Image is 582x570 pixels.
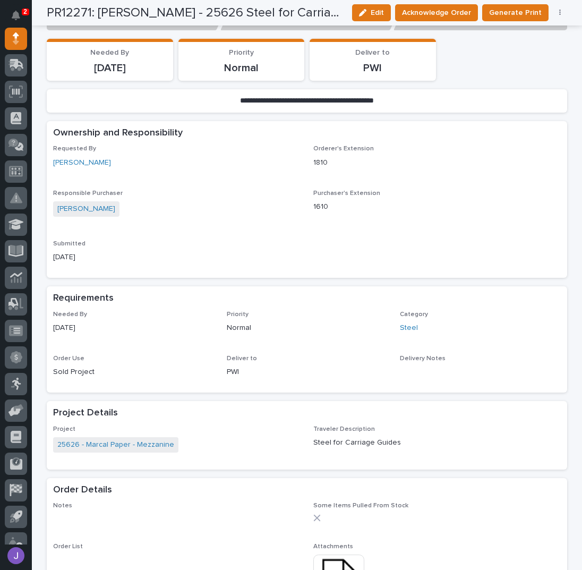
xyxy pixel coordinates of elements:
[313,190,380,197] span: Purchaser's Extension
[185,62,298,74] p: Normal
[400,355,446,362] span: Delivery Notes
[227,355,257,362] span: Deliver to
[395,4,478,21] button: Acknowledge Order
[53,503,72,509] span: Notes
[53,62,167,74] p: [DATE]
[227,311,249,318] span: Priority
[313,146,374,152] span: Orderer's Extension
[53,543,83,550] span: Order List
[53,311,87,318] span: Needed By
[313,201,561,212] p: 1610
[53,157,111,168] a: [PERSON_NAME]
[229,49,254,56] span: Priority
[313,543,353,550] span: Attachments
[5,545,27,567] button: users-avatar
[352,4,391,21] button: Edit
[482,4,549,21] button: Generate Print
[53,293,114,304] h2: Requirements
[5,4,27,27] button: Notifications
[57,439,174,450] a: 25626 - Marcal Paper - Mezzanine
[371,8,384,18] span: Edit
[489,6,542,19] span: Generate Print
[53,252,301,263] p: [DATE]
[53,190,123,197] span: Responsible Purchaser
[227,322,388,334] p: Normal
[53,127,183,139] h2: Ownership and Responsibility
[400,322,418,334] a: Steel
[313,503,408,509] span: Some Items Pulled From Stock
[53,484,112,496] h2: Order Details
[313,426,375,432] span: Traveler Description
[355,49,390,56] span: Deliver to
[400,311,428,318] span: Category
[227,367,388,378] p: PWI
[23,8,27,15] p: 2
[57,203,115,215] a: [PERSON_NAME]
[47,5,344,21] h2: PR12271: Riley Youngman - 25626 Steel for Carriage Guides
[90,49,129,56] span: Needed By
[402,6,471,19] span: Acknowledge Order
[53,426,75,432] span: Project
[316,62,430,74] p: PWI
[53,322,214,334] p: [DATE]
[53,355,84,362] span: Order Use
[53,241,85,247] span: Submitted
[13,11,27,28] div: Notifications2
[53,367,214,378] p: Sold Project
[53,407,118,419] h2: Project Details
[53,146,96,152] span: Requested By
[313,437,561,448] p: Steel for Carriage Guides
[313,157,561,168] p: 1810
